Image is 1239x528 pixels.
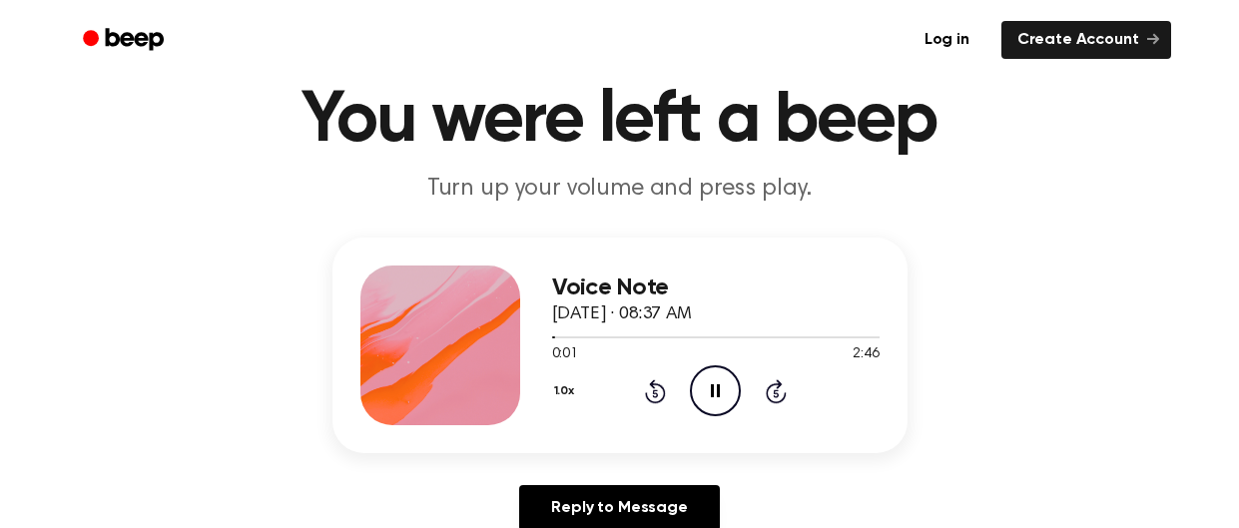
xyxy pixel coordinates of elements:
h1: You were left a beep [109,85,1131,157]
span: 0:01 [552,344,578,365]
a: Log in [905,17,989,63]
a: Beep [69,21,182,60]
p: Turn up your volume and press play. [237,173,1003,206]
span: 2:46 [853,344,879,365]
button: 1.0x [552,374,582,408]
h3: Voice Note [552,274,880,301]
span: [DATE] · 08:37 AM [552,305,692,323]
a: Create Account [1001,21,1171,59]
